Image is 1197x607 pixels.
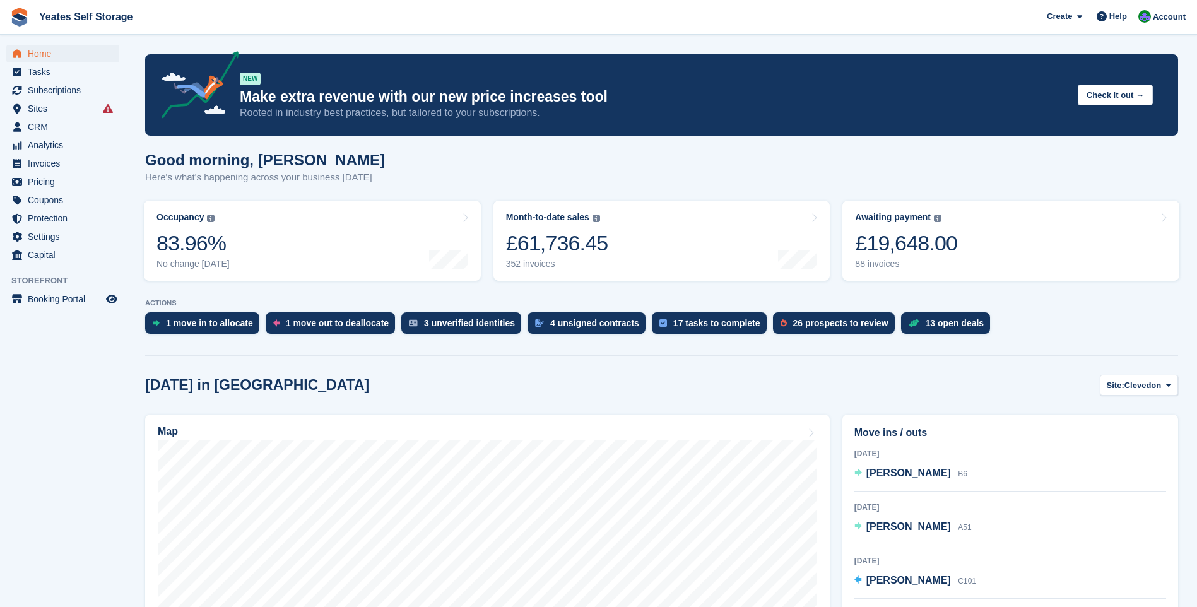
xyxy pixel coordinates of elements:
a: menu [6,155,119,172]
img: icon-info-grey-7440780725fd019a000dd9b08b2336e03edf1995a4989e88bcd33f0948082b44.svg [207,215,215,222]
a: menu [6,290,119,308]
div: Awaiting payment [855,212,931,223]
img: contract_signature_icon-13c848040528278c33f63329250d36e43548de30e8caae1d1a13099fd9432cc5.svg [535,319,544,327]
a: menu [6,209,119,227]
a: 1 move out to deallocate [266,312,401,340]
div: Month-to-date sales [506,212,589,223]
div: £61,736.45 [506,230,608,256]
div: [DATE] [854,448,1166,459]
span: A51 [958,523,971,532]
a: Month-to-date sales £61,736.45 352 invoices [493,201,830,281]
span: Site: [1107,379,1124,392]
span: Coupons [28,191,103,209]
img: verify_identity-adf6edd0f0f0b5bbfe63781bf79b02c33cf7c696d77639b501bdc392416b5a36.svg [409,319,418,327]
a: menu [6,173,119,191]
span: Protection [28,209,103,227]
img: deal-1b604bf984904fb50ccaf53a9ad4b4a5d6e5aea283cecdc64d6e3604feb123c2.svg [909,319,919,327]
div: 13 open deals [926,318,984,328]
a: menu [6,45,119,62]
span: [PERSON_NAME] [866,575,951,586]
span: CRM [28,118,103,136]
div: 1 move in to allocate [166,318,253,328]
h2: Map [158,426,178,437]
a: menu [6,63,119,81]
a: [PERSON_NAME] B6 [854,466,967,482]
span: [PERSON_NAME] [866,521,951,532]
a: menu [6,136,119,154]
a: menu [6,191,119,209]
img: Joe [1138,10,1151,23]
div: 4 unsigned contracts [550,318,639,328]
div: 83.96% [156,230,230,256]
div: 352 invoices [506,259,608,269]
button: Site: Clevedon [1100,375,1178,396]
p: ACTIONS [145,299,1178,307]
span: Analytics [28,136,103,154]
a: 3 unverified identities [401,312,528,340]
div: 17 tasks to complete [673,318,760,328]
span: [PERSON_NAME] [866,468,951,478]
img: price-adjustments-announcement-icon-8257ccfd72463d97f412b2fc003d46551f7dbcb40ab6d574587a9cd5c0d94... [151,51,239,123]
span: Subscriptions [28,81,103,99]
img: move_outs_to_deallocate_icon-f764333ba52eb49d3ac5e1228854f67142a1ed5810a6f6cc68b1a99e826820c5.svg [273,319,280,327]
span: B6 [958,469,967,478]
a: 26 prospects to review [773,312,901,340]
div: 3 unverified identities [424,318,515,328]
span: Create [1047,10,1072,23]
div: 26 prospects to review [793,318,888,328]
img: stora-icon-8386f47178a22dfd0bd8f6a31ec36ba5ce8667c1dd55bd0f319d3a0aa187defe.svg [10,8,29,27]
span: Settings [28,228,103,245]
span: Capital [28,246,103,264]
span: Home [28,45,103,62]
a: menu [6,81,119,99]
img: icon-info-grey-7440780725fd019a000dd9b08b2336e03edf1995a4989e88bcd33f0948082b44.svg [934,215,941,222]
a: menu [6,246,119,264]
div: [DATE] [854,502,1166,513]
a: Yeates Self Storage [34,6,138,27]
span: C101 [958,577,976,586]
a: Awaiting payment £19,648.00 88 invoices [842,201,1179,281]
h2: [DATE] in [GEOGRAPHIC_DATA] [145,377,369,394]
a: Preview store [104,292,119,307]
a: 17 tasks to complete [652,312,773,340]
img: task-75834270c22a3079a89374b754ae025e5fb1db73e45f91037f5363f120a921f8.svg [659,319,667,327]
a: Occupancy 83.96% No change [DATE] [144,201,481,281]
span: Account [1153,11,1186,23]
p: Here's what's happening across your business [DATE] [145,170,385,185]
div: £19,648.00 [855,230,957,256]
h2: Move ins / outs [854,425,1166,440]
h1: Good morning, [PERSON_NAME] [145,151,385,168]
a: [PERSON_NAME] C101 [854,573,976,589]
img: icon-info-grey-7440780725fd019a000dd9b08b2336e03edf1995a4989e88bcd33f0948082b44.svg [593,215,600,222]
button: Check it out → [1078,85,1153,105]
div: 1 move out to deallocate [286,318,389,328]
div: Occupancy [156,212,204,223]
div: 88 invoices [855,259,957,269]
a: [PERSON_NAME] A51 [854,519,972,536]
a: 1 move in to allocate [145,312,266,340]
a: menu [6,100,119,117]
a: 4 unsigned contracts [528,312,652,340]
div: NEW [240,73,261,85]
span: Tasks [28,63,103,81]
span: Booking Portal [28,290,103,308]
img: prospect-51fa495bee0391a8d652442698ab0144808aea92771e9ea1ae160a38d050c398.svg [781,319,787,327]
span: Clevedon [1124,379,1162,392]
img: move_ins_to_allocate_icon-fdf77a2bb77ea45bf5b3d319d69a93e2d87916cf1d5bf7949dd705db3b84f3ca.svg [153,319,160,327]
span: Storefront [11,274,126,287]
span: Pricing [28,173,103,191]
a: menu [6,228,119,245]
a: 13 open deals [901,312,997,340]
i: Smart entry sync failures have occurred [103,103,113,114]
span: Invoices [28,155,103,172]
p: Make extra revenue with our new price increases tool [240,88,1068,106]
a: menu [6,118,119,136]
div: [DATE] [854,555,1166,567]
span: Sites [28,100,103,117]
span: Help [1109,10,1127,23]
div: No change [DATE] [156,259,230,269]
p: Rooted in industry best practices, but tailored to your subscriptions. [240,106,1068,120]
